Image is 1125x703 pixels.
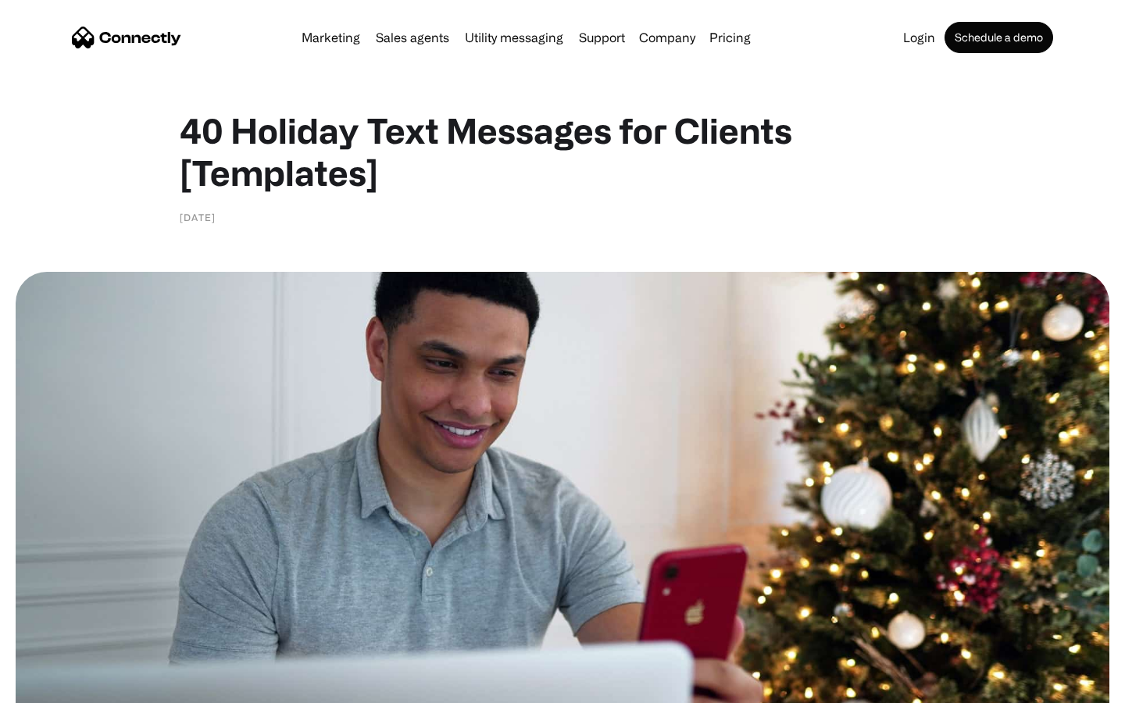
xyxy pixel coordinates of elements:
div: [DATE] [180,209,216,225]
div: Company [639,27,695,48]
h1: 40 Holiday Text Messages for Clients [Templates] [180,109,945,194]
a: Utility messaging [459,31,570,44]
a: Sales agents [370,31,455,44]
aside: Language selected: English [16,676,94,698]
a: Pricing [703,31,757,44]
a: Support [573,31,631,44]
a: Login [897,31,941,44]
ul: Language list [31,676,94,698]
a: Marketing [295,31,366,44]
a: Schedule a demo [945,22,1053,53]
